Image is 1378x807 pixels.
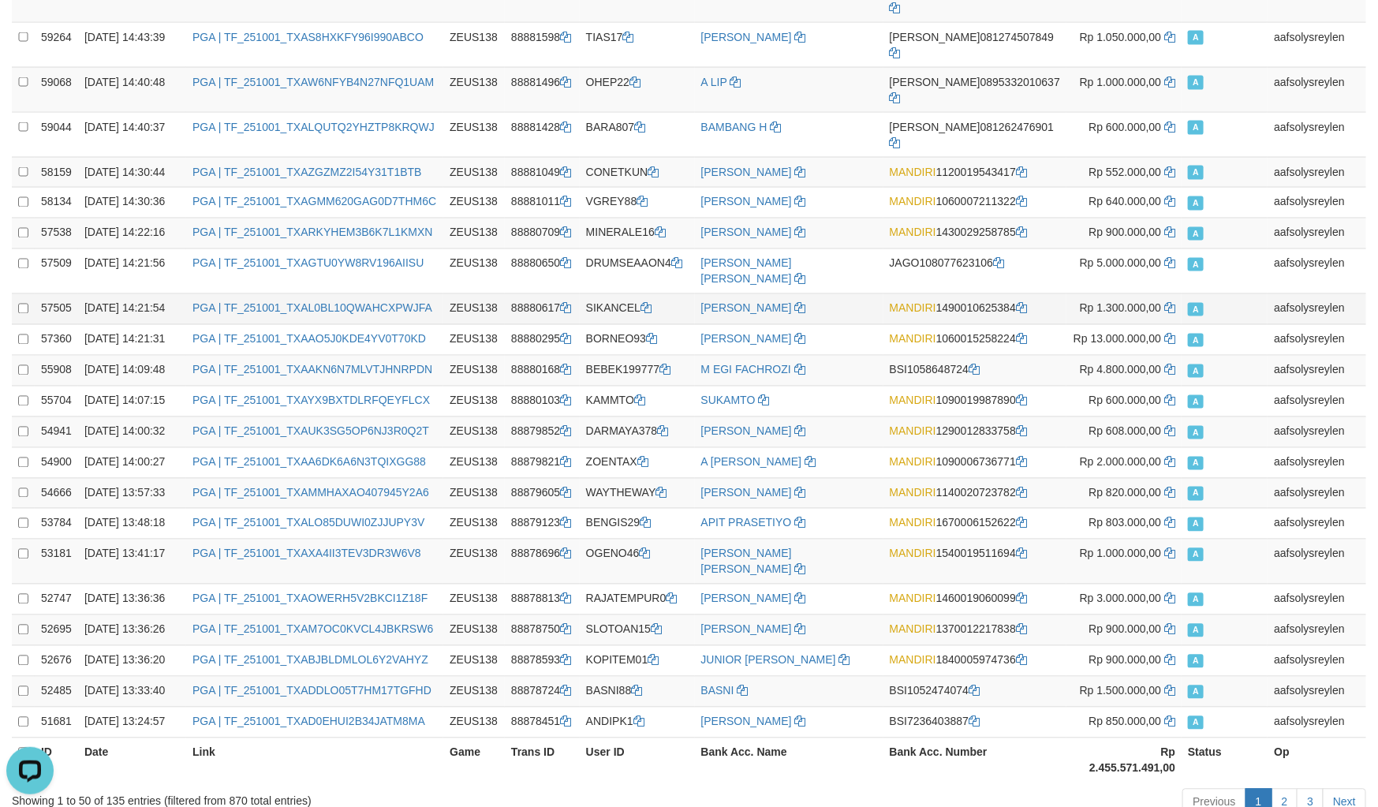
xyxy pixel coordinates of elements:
[580,738,695,783] th: User ID
[890,394,936,407] span: MANDIRI
[1268,22,1366,67] td: aafsolysreylen
[890,76,980,88] span: [PERSON_NAME]
[883,738,1066,783] th: Bank Acc. Number
[35,294,78,325] td: 57505
[1268,677,1366,708] td: aafsolysreylen
[505,478,580,509] td: 88879605
[505,540,580,585] td: 88878696
[78,386,186,417] td: [DATE] 14:07:15
[701,226,792,239] a: [PERSON_NAME]
[580,67,695,112] td: OHEP22
[186,738,443,783] th: Link
[443,478,505,509] td: ZEUS138
[701,333,792,346] a: [PERSON_NAME]
[505,417,580,447] td: 88879852
[1268,585,1366,615] td: aafsolysreylen
[580,22,695,67] td: TIAS17
[580,585,695,615] td: RAJATEMPUR0
[890,425,936,438] span: MANDIRI
[701,685,734,697] a: BASNI
[580,294,695,325] td: SIKANCEL
[1089,746,1175,775] strong: Rp 2.455.571.491,00
[505,356,580,387] td: 88880168
[1080,364,1162,376] span: Rp 4.800.000,00
[35,157,78,188] td: 58159
[883,67,1066,112] td: 0895332010637
[192,76,434,88] a: PGA | TF_251001_TXAW6NFYB4N27NFQ1UAM
[443,707,505,738] td: ZEUS138
[78,509,186,540] td: [DATE] 13:48:18
[1089,715,1161,728] span: Rp 850.000,00
[890,487,936,499] span: MANDIRI
[1188,487,1204,500] span: Approved - Marked by aafsolysreylen
[580,509,695,540] td: BENGIS29
[701,196,792,208] a: [PERSON_NAME]
[701,166,792,178] a: [PERSON_NAME]
[1188,395,1204,409] span: Approved - Marked by aafsolysreylen
[78,249,186,294] td: [DATE] 14:21:56
[78,478,186,509] td: [DATE] 13:57:33
[580,417,695,447] td: DARMAYA378
[1080,592,1162,605] span: Rp 3.000.000,00
[6,6,54,54] button: Open LiveChat chat widget
[35,615,78,646] td: 52695
[192,456,426,469] a: PGA | TF_251001_TXAA6DK6A6N3TQIXGG88
[890,654,936,667] span: MANDIRI
[78,417,186,447] td: [DATE] 14:00:32
[1080,76,1162,88] span: Rp 1.000.000,00
[35,447,78,478] td: 54900
[890,592,936,605] span: MANDIRI
[883,585,1066,615] td: 1460019060099
[505,219,580,249] td: 88880709
[35,249,78,294] td: 57509
[78,22,186,67] td: [DATE] 14:43:39
[890,257,920,270] span: JAGO
[701,517,792,529] a: APIT PRASETIYO
[701,592,792,605] a: [PERSON_NAME]
[701,456,802,469] a: A [PERSON_NAME]
[192,685,431,697] a: PGA | TF_251001_TXADDLO05T7HM17TGFHD
[883,356,1066,387] td: 1058648724
[505,157,580,188] td: 88881049
[580,478,695,509] td: WAYTHEWAY
[1268,188,1366,219] td: aafsolysreylen
[1188,686,1204,699] span: Approved - Marked by aafsolysreylen
[505,509,580,540] td: 88879123
[1268,447,1366,478] td: aafsolysreylen
[1089,226,1161,239] span: Rp 900.000,00
[35,417,78,447] td: 54941
[35,188,78,219] td: 58134
[443,22,505,67] td: ZEUS138
[1268,219,1366,249] td: aafsolysreylen
[890,456,936,469] span: MANDIRI
[883,615,1066,646] td: 1370012217838
[35,112,78,157] td: 59044
[78,585,186,615] td: [DATE] 13:36:36
[890,517,936,529] span: MANDIRI
[192,394,430,407] a: PGA | TF_251001_TXAYX9BXTDLRFQEYFLCX
[78,447,186,478] td: [DATE] 14:00:27
[78,188,186,219] td: [DATE] 14:30:36
[505,22,580,67] td: 88881598
[1268,157,1366,188] td: aafsolysreylen
[890,31,980,43] span: [PERSON_NAME]
[443,677,505,708] td: ZEUS138
[701,257,792,286] a: [PERSON_NAME] [PERSON_NAME]
[1268,67,1366,112] td: aafsolysreylen
[78,615,186,646] td: [DATE] 13:36:26
[883,386,1066,417] td: 1090019987890
[443,585,505,615] td: ZEUS138
[1188,548,1204,562] span: Approved - Marked by aafsolysreylen
[192,257,424,270] a: PGA | TF_251001_TXAGTU0YW8RV196AIISU
[443,112,505,157] td: ZEUS138
[505,707,580,738] td: 88878451
[1188,655,1204,668] span: Approved - Marked by aafsolysreylen
[505,677,580,708] td: 88878724
[883,707,1066,738] td: 7236403887
[701,487,792,499] a: [PERSON_NAME]
[1080,302,1162,315] span: Rp 1.300.000,00
[1188,517,1204,531] span: Approved - Marked by aafsolysreylen
[192,517,424,529] a: PGA | TF_251001_TXALO85DUWI0ZJJUPY3V
[890,166,936,178] span: MANDIRI
[505,447,580,478] td: 88879821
